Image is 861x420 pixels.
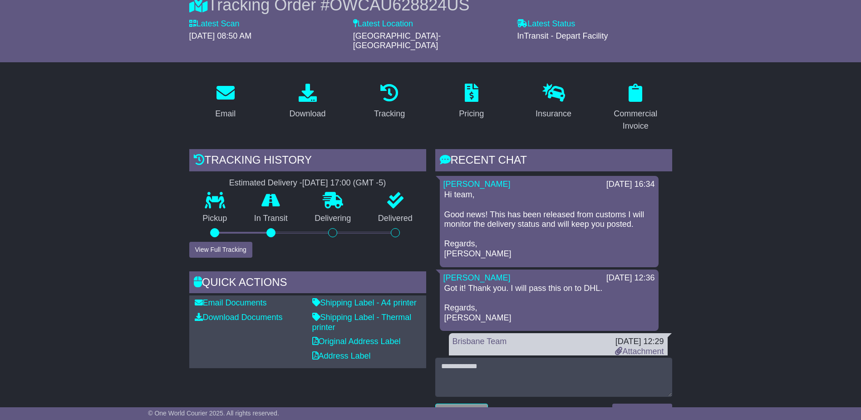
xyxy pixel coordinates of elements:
[368,80,411,123] a: Tracking
[606,180,655,190] div: [DATE] 16:34
[241,214,301,224] p: In Transit
[615,337,664,347] div: [DATE] 12:29
[189,242,252,258] button: View Full Tracking
[301,214,365,224] p: Delivering
[189,31,252,40] span: [DATE] 08:50 AM
[459,108,484,120] div: Pricing
[189,271,426,296] div: Quick Actions
[453,80,490,123] a: Pricing
[289,108,325,120] div: Download
[312,313,412,332] a: Shipping Label - Thermal printer
[364,214,426,224] p: Delivered
[215,108,236,120] div: Email
[605,108,666,132] div: Commercial Invoice
[606,273,655,283] div: [DATE] 12:36
[195,298,267,307] a: Email Documents
[283,80,331,123] a: Download
[530,80,577,123] a: Insurance
[443,180,511,189] a: [PERSON_NAME]
[209,80,241,123] a: Email
[453,337,507,346] a: Brisbane Team
[189,149,426,174] div: Tracking history
[599,80,672,135] a: Commercial Invoice
[536,108,571,120] div: Insurance
[312,337,401,346] a: Original Address Label
[302,178,386,188] div: [DATE] 17:00 (GMT -5)
[444,190,654,259] p: Hi team, Good news! This has been released from customs I will monitor the delivery status and wi...
[612,404,672,420] button: Send a Message
[189,178,426,188] div: Estimated Delivery -
[517,31,608,40] span: InTransit - Depart Facility
[353,19,413,29] label: Latest Location
[353,31,441,50] span: [GEOGRAPHIC_DATA]-[GEOGRAPHIC_DATA]
[195,313,283,322] a: Download Documents
[615,347,664,356] a: Attachment
[443,273,511,282] a: [PERSON_NAME]
[517,19,575,29] label: Latest Status
[444,284,654,323] p: Got it! Thank you. I will pass this on to DHL. Regards, [PERSON_NAME]
[312,351,371,360] a: Address Label
[148,410,279,417] span: © One World Courier 2025. All rights reserved.
[189,214,241,224] p: Pickup
[374,108,405,120] div: Tracking
[312,298,417,307] a: Shipping Label - A4 printer
[189,19,240,29] label: Latest Scan
[435,149,672,174] div: RECENT CHAT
